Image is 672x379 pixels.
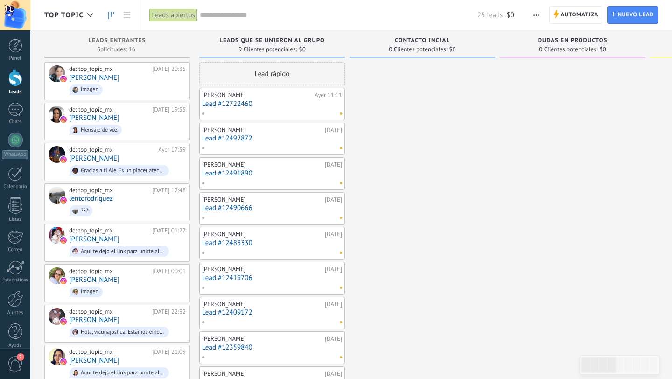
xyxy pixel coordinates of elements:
div: [PERSON_NAME] [202,301,322,308]
span: Leads Entrantes [89,37,146,44]
div: ??? [81,208,88,214]
div: imagen [81,86,98,93]
img: instagram.svg [60,156,67,163]
span: No hay nada asignado [340,182,342,184]
a: Lead #12409172 [202,309,342,316]
a: lentorodriguez [69,195,113,203]
div: [DATE] 00:01 [152,267,186,275]
a: [PERSON_NAME] [69,114,119,122]
span: 9 Clientes potenciales: [238,47,297,52]
span: TOP TOPIC [44,11,84,20]
div: Ale Sierra [49,146,65,163]
img: instagram.svg [60,116,67,123]
a: [PERSON_NAME] [69,357,119,365]
div: [DATE] 20:35 [152,65,186,73]
span: No hay nada asignado [340,217,342,219]
div: Leads Entrantes [49,37,185,45]
a: Automatiza [549,6,602,24]
a: Lead #12359840 [202,344,342,351]
div: [PERSON_NAME] [202,335,322,343]
img: instagram.svg [60,278,67,284]
div: Lead rápido [199,62,345,85]
div: de: top_topic_mx [69,308,149,316]
span: Leads que se unieron al grupo [219,37,324,44]
div: Listas [2,217,29,223]
div: Ayuda [2,343,29,349]
span: dudas en productos [538,37,608,44]
img: instagram.svg [60,237,67,244]
span: 0 Clientes potenciales: [389,47,447,52]
a: [PERSON_NAME] [69,235,119,243]
span: Automatiza [560,7,598,23]
div: Chats [2,119,29,125]
span: 25 leads: [477,11,504,20]
a: [PERSON_NAME] [69,276,119,284]
div: Panel [2,56,29,62]
span: No hay nada asignado [340,321,342,323]
span: Solicitudes: 16 [97,47,135,52]
div: [DATE] 21:09 [152,348,186,356]
div: [DATE] [325,196,342,204]
div: Leads que se unieron al grupo [204,37,340,45]
span: $0 [507,11,514,20]
span: No hay nada asignado [340,287,342,289]
div: dudas en productos [504,37,641,45]
div: [PERSON_NAME] [202,196,322,204]
div: [DATE] [325,370,342,378]
div: Mensaje de voz [81,127,118,133]
span: Contacto iNCIAL [395,37,450,44]
div: de: top_topic_mx [69,267,149,275]
span: No hay nada asignado [340,252,342,254]
span: No hay nada asignado [340,356,342,358]
a: Lead #12419706 [202,274,342,282]
div: [DATE] 01:27 [152,227,186,234]
div: de: top_topic_mx [69,227,149,234]
div: de: top_topic_mx [69,348,149,356]
div: Aqui te dejo el link para unirte al grupo, 👇🏻 si no puedes unirte por aqui, puedes comentar la pa... [81,370,165,376]
div: Gracias a ti Ale. Es un placer atenderte :) estamos a tus órdenes. [81,168,165,174]
img: instagram.svg [60,358,67,365]
a: Lead #12491890 [202,169,342,177]
div: de: top_topic_mx [69,146,155,154]
div: [PERSON_NAME] [202,370,322,378]
div: Guadalupe Huerta [49,267,65,284]
span: $0 [600,47,606,52]
img: instagram.svg [60,76,67,82]
div: Leads [2,89,29,95]
div: [DATE] 12:48 [152,187,186,194]
a: Nuevo lead [607,6,658,24]
div: de: top_topic_mx [69,106,149,113]
a: Lead #12490666 [202,204,342,212]
div: [DATE] 19:55 [152,106,186,113]
div: Aqui te dejo el link para unirte al grupo, 👇🏻 si no puedes unirte por aqui, puedes comentar la pa... [81,248,165,255]
div: [DATE] [325,231,342,238]
div: [DATE] [325,126,342,134]
div: Leads abiertos [149,8,197,22]
div: de: top_topic_mx [69,65,149,73]
a: [PERSON_NAME] [69,154,119,162]
div: Ayer 11:11 [315,91,342,99]
div: [PERSON_NAME] [202,126,322,134]
span: Nuevo lead [617,7,654,23]
div: Joshua Salazar [49,308,65,325]
img: instagram.svg [60,318,67,325]
div: lentorodriguez [49,187,65,204]
div: Estadísticas [2,277,29,283]
div: [PERSON_NAME] [202,266,322,273]
span: 2 [17,353,24,361]
div: Ajustes [2,310,29,316]
span: $0 [449,47,456,52]
div: [DATE] [325,335,342,343]
div: [PERSON_NAME] [202,231,322,238]
span: No hay nada asignado [340,112,342,115]
div: imagen [81,288,98,295]
div: [DATE] [325,266,342,273]
div: Correo [2,247,29,253]
a: Lead #12483330 [202,239,342,247]
a: Lead #12492872 [202,134,342,142]
div: Contacto iNCIAL [354,37,490,45]
div: de: top_topic_mx [69,187,149,194]
span: No hay nada asignado [340,147,342,149]
div: Cecy Segovia [49,227,65,244]
div: Anaid Leal [49,348,65,365]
